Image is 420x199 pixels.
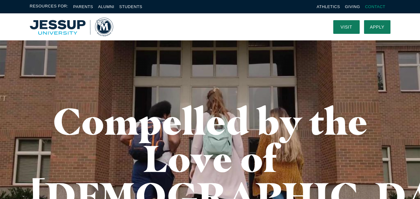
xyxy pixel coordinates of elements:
[98,4,114,9] a: Alumni
[317,4,340,9] a: Athletics
[333,20,360,34] a: Visit
[365,4,385,9] a: Contact
[30,18,113,36] img: Multnomah University Logo
[30,3,68,10] span: Resources For:
[364,20,390,34] a: Apply
[30,18,113,36] a: Home
[119,4,142,9] a: Students
[345,4,360,9] a: Giving
[73,4,93,9] a: Parents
